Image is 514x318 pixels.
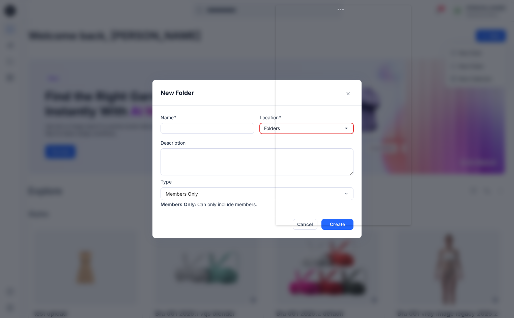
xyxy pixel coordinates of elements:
[161,114,254,121] p: Name*
[161,139,353,146] p: Description
[197,201,257,208] p: Can only include members.
[152,80,362,105] header: New Folder
[161,201,196,208] p: Members Only :
[264,125,280,132] p: Folders
[260,114,353,121] p: Location*
[161,178,353,185] p: Type
[166,190,340,197] div: Members Only
[260,123,353,134] button: Folders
